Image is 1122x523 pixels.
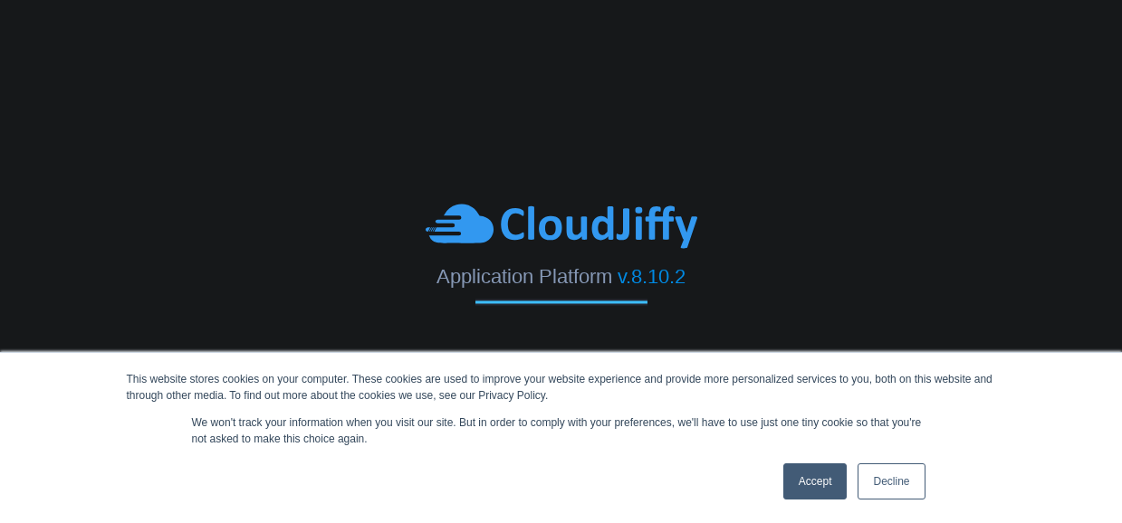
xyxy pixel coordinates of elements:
[618,265,686,288] span: v.8.10.2
[858,463,925,499] a: Decline
[436,265,612,288] span: Application Platform
[783,463,848,499] a: Accept
[127,371,996,404] div: This website stores cookies on your computer. These cookies are used to improve your website expe...
[426,202,697,252] img: CloudJiffy-Blue.svg
[192,414,931,447] p: We won't track your information when you visit our site. But in order to comply with your prefere...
